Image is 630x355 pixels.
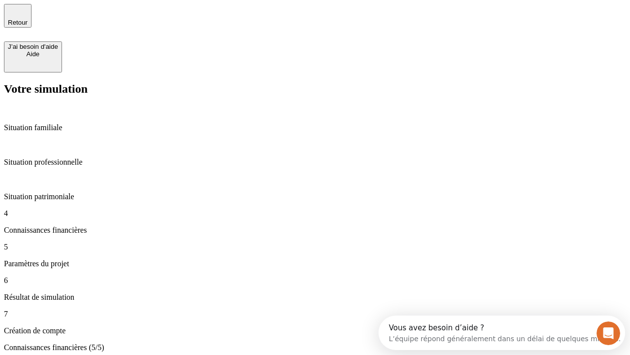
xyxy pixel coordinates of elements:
[10,16,242,27] div: L’équipe répond généralement dans un délai de quelques minutes.
[4,4,31,28] button: Retour
[4,259,626,268] p: Paramètres du projet
[4,158,626,167] p: Situation professionnelle
[597,321,620,345] iframe: Intercom live chat
[8,50,58,58] div: Aide
[4,209,626,218] p: 4
[378,316,625,350] iframe: Intercom live chat discovery launcher
[4,243,626,251] p: 5
[4,276,626,285] p: 6
[8,43,58,50] div: J’ai besoin d'aide
[4,310,626,319] p: 7
[4,343,626,352] p: Connaissances financières (5/5)
[4,123,626,132] p: Situation familiale
[4,4,271,31] div: Ouvrir le Messenger Intercom
[10,8,242,16] div: Vous avez besoin d’aide ?
[4,326,626,335] p: Création de compte
[4,293,626,302] p: Résultat de simulation
[8,19,28,26] span: Retour
[4,192,626,201] p: Situation patrimoniale
[4,226,626,235] p: Connaissances financières
[4,41,62,72] button: J’ai besoin d'aideAide
[4,82,626,96] h2: Votre simulation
